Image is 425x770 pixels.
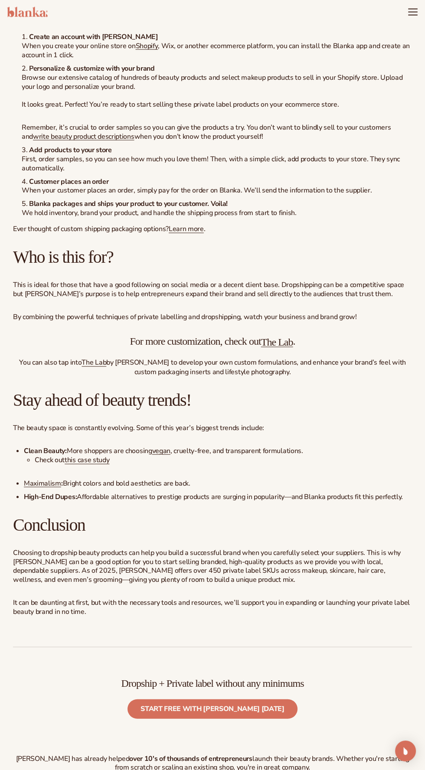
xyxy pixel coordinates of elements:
[13,358,412,376] p: You can also tap into by [PERSON_NAME] to develop your own custom formulations, and enhance your ...
[24,479,412,488] li: Bright colors and bold aesthetics are back.
[29,177,108,186] strong: Customer places an order
[7,7,48,17] img: logo
[13,313,412,322] p: By combining the powerful techniques of private labelling and dropshipping, watch your business a...
[24,479,61,488] a: Maximalism
[22,123,412,141] p: Remember, it’s crucial to order samples so you can give the products a try. You don’t want to bli...
[22,177,412,196] li: When your customer places an order, simply pay for the order on Blanka. We’ll send the informatio...
[13,516,412,535] h2: Conclusion
[13,336,412,348] h3: For more customization, check out .
[33,132,134,141] a: write beauty product descriptions
[13,548,412,584] p: Choosing to dropship beauty products can help you build a successful brand when you carefully sel...
[13,678,412,689] h3: Dropship + Private label without any minimums
[29,145,112,155] strong: Add products to your store
[65,456,109,465] a: this case study
[82,358,106,368] a: The Lab
[13,391,412,410] h2: Stay ahead of beauty trends!
[13,598,412,617] p: It can be daunting at first, but with the necessary tools and resources, we’ll support you in exp...
[22,146,412,173] li: First, order samples, so you can see how much you love them! Then, with a simple click, add produ...
[127,699,297,719] a: Start free with [PERSON_NAME] [DATE]
[22,33,412,60] li: When you create your online store on , Wix, or another ecommerce platform, you can install the Bl...
[29,32,158,42] strong: Create an account with [PERSON_NAME]
[24,446,67,456] strong: Clean Beauty:
[35,456,412,465] li: Check out
[169,225,204,234] a: Learn more
[24,493,412,502] li: Affordable alternatives to prestige products are surging in popularity—and Blanka products fit th...
[22,64,412,141] li: Browse our extensive catalog of hundreds of beauty products and select makeup products to sell in...
[13,424,412,433] p: The beauty space is constantly evolving. Some of this year’s biggest trends include:
[22,199,412,218] li: We hold inventory, brand your product, and handle the shipping process from start to finish.
[13,225,412,234] p: Ever thought of custom shipping packaging options? .
[29,64,155,73] strong: Personalize & customize with your brand
[135,41,158,51] a: Shopify
[13,248,412,267] h2: Who is this for?
[13,281,412,299] p: This is ideal for those that have a good following on social media or a decent client base. Drops...
[395,741,416,761] div: Open Intercom Messenger
[129,754,252,763] strong: over 10's of thousands of entrepreneurs
[408,7,418,17] summary: Menu
[24,447,412,465] li: More shoppers are choosing , cruelty-free, and transparent formulations.
[24,492,77,502] strong: High-End Dupes:
[24,479,63,488] strong: :
[29,199,228,209] strong: Blanka packages and ships your product to your customer. Voila!
[152,446,170,456] a: vegan
[22,100,412,109] p: It looks great. Perfect! You’re ready to start selling these private label products on your ecomm...
[261,336,293,348] a: The Lab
